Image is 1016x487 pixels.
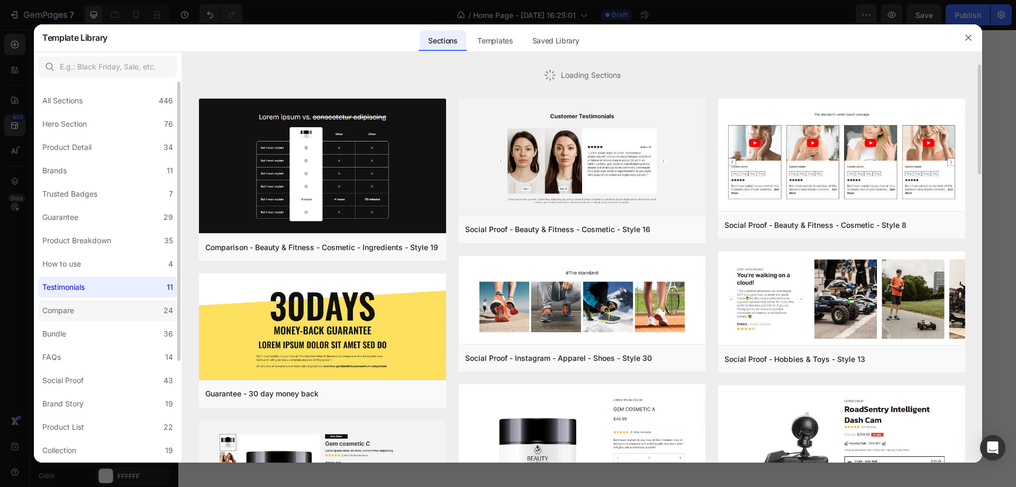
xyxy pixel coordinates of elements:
div: 34 [164,141,173,154]
div: Social Proof - Hobbies & Toys - Style 13 [724,353,865,366]
div: 29 [164,211,173,224]
div: FAQs [42,351,61,364]
div: Brands [42,164,67,177]
div: 22 [164,421,173,433]
div: Sections [420,30,466,51]
div: Social Proof - Beauty & Fitness - Cosmetic - Style 16 [465,223,650,236]
div: Product Breakdown [42,234,111,247]
img: sp16.png [459,99,706,218]
div: All Sections [42,94,83,107]
div: Compare [42,304,74,317]
div: 35 [164,234,173,247]
div: Product List [42,421,84,433]
input: E.g.: Black Friday, Sale, etc. [38,56,177,77]
div: How to use [42,258,81,270]
div: 19 [165,444,173,457]
img: c19.png [199,99,446,235]
div: Saved Library [524,30,588,51]
div: 36 [164,327,173,340]
div: Brand Story [42,397,84,410]
div: 7 [169,188,173,200]
div: 19 [165,397,173,410]
div: Bundle [42,327,66,340]
div: Comparison - Beauty & Fitness - Cosmetic - Ingredients - Style 19 [205,241,438,254]
div: 11 [167,281,173,294]
img: sp30.png [459,256,706,347]
div: Open Intercom Messenger [980,435,1005,461]
div: 43 [164,374,173,387]
div: 14 [165,351,173,364]
div: Social Proof [42,374,84,387]
div: 4 [168,258,173,270]
div: 24 [164,304,173,317]
div: Social Proof - Instagram - Apparel - Shoes - Style 30 [465,352,652,365]
div: Product Detail [42,141,92,154]
div: Collection [42,444,76,457]
img: sp8.png [718,99,965,213]
div: 446 [159,94,173,107]
img: sp13.png [718,251,965,347]
div: Trusted Badges [42,188,97,200]
div: Templates [469,30,521,51]
h2: Template Library [42,24,107,51]
img: g30.png [199,273,446,382]
div: Testimonials [42,281,85,294]
div: 76 [164,118,173,130]
div: Guarantee - 30 day money back [205,387,319,400]
div: 11 [167,164,173,177]
div: Hero Section [42,118,87,130]
div: Social Proof - Beauty & Fitness - Cosmetic - Style 8 [724,219,906,232]
div: Guarantee [42,211,78,224]
span: Loading Sections [561,69,621,81]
